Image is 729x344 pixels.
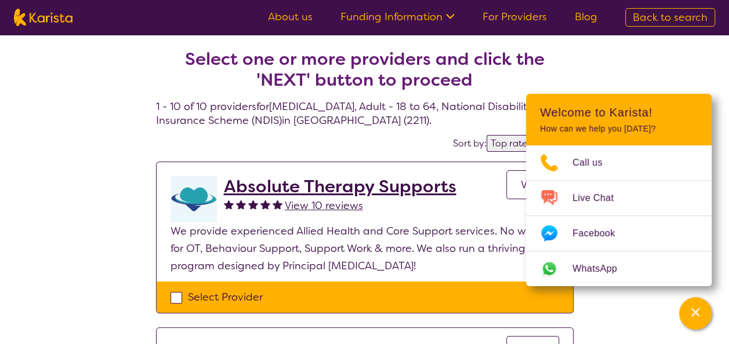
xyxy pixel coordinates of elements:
[340,10,455,24] a: Funding Information
[170,49,560,90] h2: Select one or more providers and click the 'NEXT' button to proceed
[633,10,708,24] span: Back to search
[268,10,313,24] a: About us
[483,10,547,24] a: For Providers
[679,297,712,330] button: Channel Menu
[572,225,629,242] span: Facebook
[248,199,258,209] img: fullstar
[171,222,559,275] p: We provide experienced Allied Health and Core Support services. No wait list for OT, Behaviour Su...
[285,199,363,213] span: View 10 reviews
[453,137,487,149] label: Sort by:
[171,176,217,222] img: otyvwjbtyss6nczvq3hf.png
[540,124,698,134] p: How can we help you [DATE]?
[572,260,631,277] span: WhatsApp
[575,10,597,24] a: Blog
[260,199,270,209] img: fullstar
[526,94,712,286] div: Channel Menu
[625,8,715,27] a: Back to search
[506,170,559,199] a: View
[540,105,698,119] h2: Welcome to Karista!
[572,154,616,171] span: Call us
[285,197,363,214] a: View 10 reviews
[14,9,72,26] img: Karista logo
[273,199,282,209] img: fullstar
[572,189,628,207] span: Live Chat
[521,178,545,192] span: View
[236,199,246,209] img: fullstar
[156,21,574,127] h4: 1 - 10 of 10 providers for [MEDICAL_DATA] , Adult - 18 to 64 , National Disability Insurance Sche...
[224,199,234,209] img: fullstar
[526,145,712,286] ul: Choose channel
[224,176,456,197] a: Absolute Therapy Supports
[526,251,712,286] a: Web link opens in a new tab.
